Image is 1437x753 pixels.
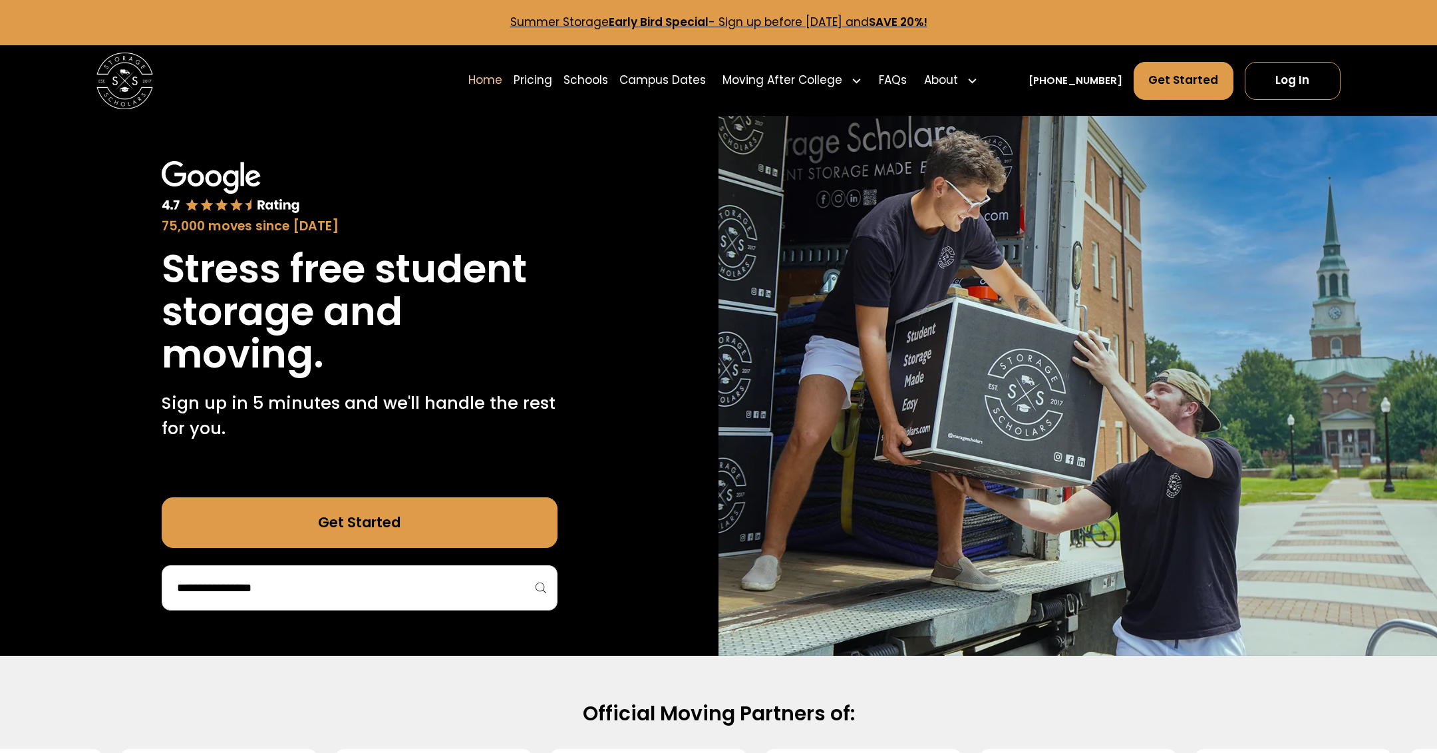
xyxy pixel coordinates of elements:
img: Google 4.7 star rating [162,161,300,214]
a: Pricing [514,61,552,101]
a: Schools [563,61,608,101]
a: Home [468,61,502,101]
div: About [924,72,958,89]
p: Sign up in 5 minutes and we'll handle the rest for you. [162,390,558,441]
a: Log In [1245,62,1341,100]
div: 75,000 moves since [DATE] [162,217,558,236]
div: About [918,61,983,101]
div: Moving After College [717,61,868,101]
a: Summer StorageEarly Bird Special- Sign up before [DATE] andSAVE 20%! [510,14,927,30]
a: [PHONE_NUMBER] [1029,73,1122,88]
strong: SAVE 20%! [869,14,927,30]
a: FAQs [879,61,907,101]
a: home [96,53,153,109]
div: Moving After College [722,72,842,89]
a: Get Started [1134,62,1233,100]
a: Campus Dates [619,61,706,101]
a: Get Started [162,497,558,548]
h1: Stress free student storage and moving. [162,248,558,376]
strong: Early Bird Special [609,14,709,30]
h2: Official Moving Partners of: [266,701,1171,727]
img: Storage Scholars makes moving and storage easy. [718,116,1437,655]
img: Storage Scholars main logo [96,53,153,109]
